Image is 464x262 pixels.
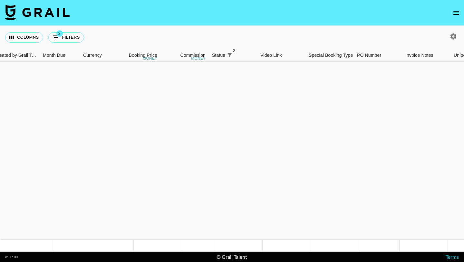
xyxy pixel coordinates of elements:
[143,56,157,60] div: money
[56,30,63,37] span: 2
[234,51,243,60] button: Sort
[43,49,65,62] div: Month Due
[5,32,43,43] button: Select columns
[5,255,18,259] div: v 1.7.100
[309,49,353,62] div: Special Booking Type
[191,56,206,60] div: money
[225,51,234,60] button: Show filters
[217,254,247,260] div: © Grail Talent
[83,49,102,62] div: Currency
[354,49,402,62] div: PO Number
[450,6,463,19] button: open drawer
[402,49,450,62] div: Invoice Notes
[48,32,84,43] button: Show filters
[231,47,237,54] span: 2
[40,49,80,62] div: Month Due
[357,49,381,62] div: PO Number
[209,49,257,62] div: Status
[212,49,225,62] div: Status
[305,49,354,62] div: Special Booking Type
[180,49,206,62] div: Commission
[260,49,282,62] div: Video Link
[80,49,112,62] div: Currency
[5,5,70,20] img: Grail Talent
[129,49,157,62] div: Booking Price
[257,49,305,62] div: Video Link
[405,49,433,62] div: Invoice Notes
[225,51,234,60] div: 2 active filters
[446,254,459,260] a: Terms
